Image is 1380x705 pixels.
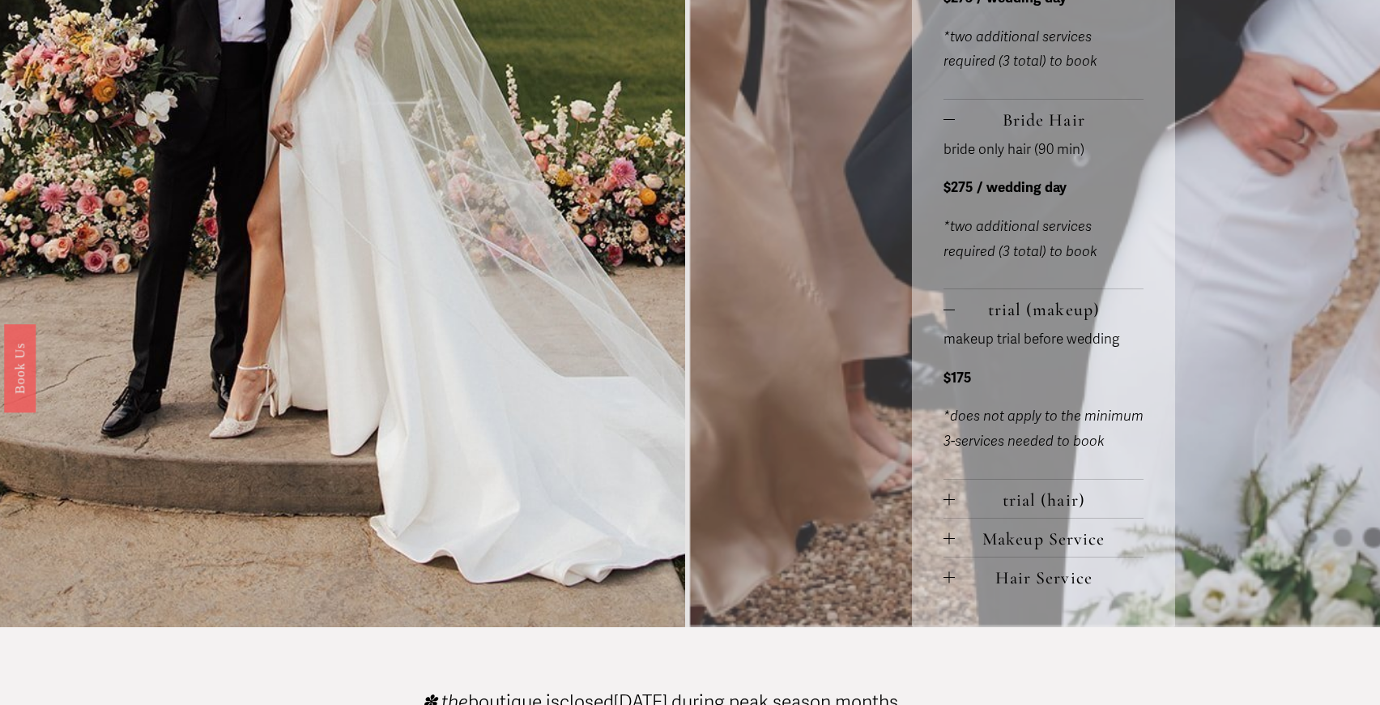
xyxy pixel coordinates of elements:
[955,109,1144,130] span: Bride Hair
[955,299,1144,320] span: trial (makeup)
[943,408,1144,450] em: *does not apply to the minimum 3-services needed to book
[943,519,1144,557] button: Makeup Service
[4,324,36,412] a: Book Us
[943,327,1144,352] p: makeup trial before wedding
[955,489,1144,511] span: trial (hair)
[943,28,1097,70] em: *two additional services required (3 total) to book
[943,480,1144,518] button: trial (hair)
[943,558,1144,596] button: Hair Service
[943,289,1144,327] button: trial (makeup)
[943,370,972,387] strong: $175
[955,528,1144,549] span: Makeup Service
[943,100,1144,138] button: Bride Hair
[943,138,1144,163] p: bride only hair (90 min)
[943,138,1144,288] div: Bride Hair
[943,179,1067,196] strong: $275 / wedding day
[943,218,1097,260] em: *two additional services required (3 total) to book
[955,567,1144,588] span: Hair Service
[943,327,1144,478] div: trial (makeup)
